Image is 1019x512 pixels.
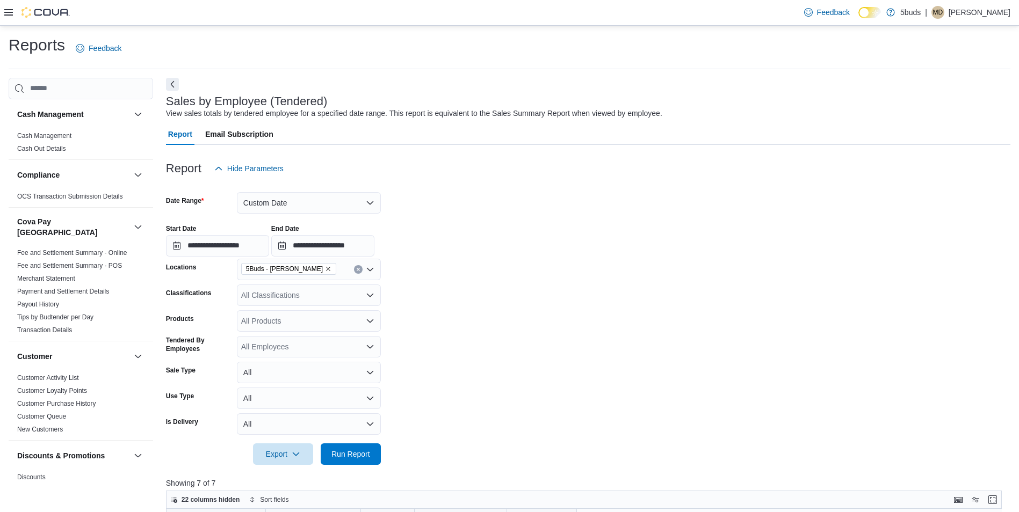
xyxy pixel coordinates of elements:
p: | [925,6,927,19]
a: Transaction Details [17,326,72,334]
span: Sort fields [260,495,288,504]
span: Fee and Settlement Summary - POS [17,261,122,270]
h3: Discounts & Promotions [17,450,105,461]
button: Cova Pay [GEOGRAPHIC_DATA] [17,216,129,238]
span: Transaction Details [17,326,72,334]
button: Remove 5Buds - Regina from selection in this group [325,266,331,272]
span: Run Report [331,449,370,459]
div: Cash Management [9,129,153,159]
button: Open list of options [366,265,374,274]
p: [PERSON_NAME] [949,6,1010,19]
label: Is Delivery [166,418,198,426]
a: Discounts [17,473,46,481]
h3: Compliance [17,170,60,180]
span: OCS Transaction Submission Details [17,192,123,201]
label: End Date [271,224,299,233]
span: Discounts [17,473,46,481]
a: Cash Out Details [17,145,66,152]
a: New Customers [17,426,63,433]
a: Feedback [71,38,126,59]
button: Sort fields [245,493,293,506]
button: Display options [969,493,982,506]
a: Customer Activity List [17,374,79,382]
button: All [237,387,381,409]
label: Tendered By Employees [166,336,233,353]
a: Customer Queue [17,413,66,420]
span: Feedback [817,7,850,18]
span: Report [168,123,192,145]
a: Feedback [800,2,854,23]
input: Press the down key to open a popover containing a calendar. [271,235,374,257]
button: Cova Pay [GEOGRAPHIC_DATA] [132,221,144,233]
div: Cova Pay [GEOGRAPHIC_DATA] [9,246,153,341]
span: Email Subscription [205,123,273,145]
h3: Report [166,162,201,175]
button: Open list of options [366,291,374,299]
button: Clear input [354,265,363,274]
button: All [237,362,381,383]
button: Compliance [17,170,129,180]
button: Discounts & Promotions [132,449,144,462]
button: Hide Parameters [210,158,288,179]
input: Dark Mode [858,7,881,18]
span: New Customers [17,425,63,434]
a: Tips by Budtender per Day [17,313,93,321]
input: Press the down key to open a popover containing a calendar. [166,235,269,257]
button: Cash Management [132,108,144,121]
span: Dark Mode [858,18,859,19]
span: Merchant Statement [17,274,75,283]
a: Cash Management [17,132,71,140]
label: Classifications [166,289,212,297]
button: Customer [132,350,144,363]
img: Cova [21,7,70,18]
button: Custom Date [237,192,381,214]
button: Customer [17,351,129,362]
span: Feedback [89,43,121,54]
a: OCS Transaction Submission Details [17,193,123,200]
label: Start Date [166,224,197,233]
span: 5Buds - Regina [241,263,336,275]
h3: Customer [17,351,52,362]
p: 5buds [900,6,921,19]
div: Maurice Douglas [931,6,944,19]
p: Showing 7 of 7 [166,478,1010,488]
button: Compliance [132,169,144,181]
button: 22 columns hidden [167,493,244,506]
label: Sale Type [166,366,196,375]
div: Customer [9,371,153,440]
button: Discounts & Promotions [17,450,129,461]
button: All [237,413,381,435]
div: Compliance [9,190,153,207]
button: Export [253,443,313,465]
a: Customer Purchase History [17,400,96,407]
label: Use Type [166,392,194,400]
button: Run Report [321,443,381,465]
span: MD [933,6,943,19]
div: View sales totals by tendered employee for a specified date range. This report is equivalent to t... [166,108,662,119]
a: Merchant Statement [17,275,75,282]
button: Open list of options [366,342,374,351]
button: Next [166,78,179,91]
button: Enter fullscreen [986,493,999,506]
a: Payout History [17,301,59,308]
a: Payment and Settlement Details [17,288,109,295]
span: 5Buds - [PERSON_NAME] [246,264,323,274]
span: Payment and Settlement Details [17,287,109,296]
span: Export [259,443,307,465]
span: 22 columns hidden [182,495,240,504]
button: Keyboard shortcuts [952,493,965,506]
a: Customer Loyalty Points [17,387,87,394]
h3: Sales by Employee (Tendered) [166,95,328,108]
h3: Cash Management [17,109,84,120]
span: Payout History [17,300,59,309]
label: Products [166,314,194,323]
label: Date Range [166,196,204,205]
a: Fee and Settlement Summary - Online [17,249,127,257]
